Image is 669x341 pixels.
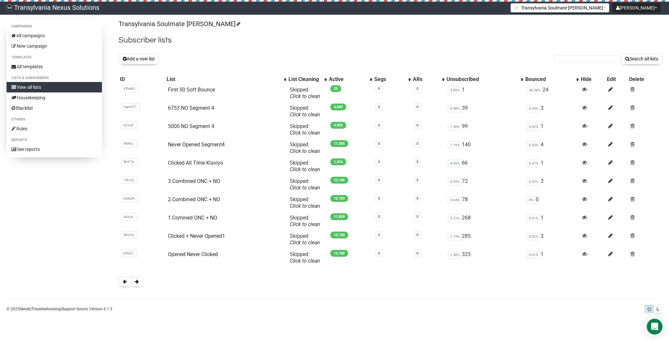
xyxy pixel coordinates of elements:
[378,215,380,219] a: 0
[647,319,662,334] div: Open Intercom Messenger
[416,160,418,164] a: 0
[607,76,627,83] div: Edit
[168,160,223,166] a: Clicked All Time Klaviyo
[330,232,348,238] span: 12,758
[448,160,462,167] span: 4.45%
[168,196,220,203] a: 2.Combined ONC + NO
[524,75,579,84] th: Bounced: No sort applied, activate to apply an ascending sort
[527,160,541,167] span: 0.07%
[330,177,348,184] span: 12,106
[416,233,418,237] a: 0
[7,92,102,103] a: Housekeeping
[121,103,140,111] span: UqmHT..
[119,53,159,64] button: Add a new list
[168,123,214,129] a: 5000 NO Segment 4
[413,76,439,83] div: ARs
[448,196,462,204] span: 0.64%
[416,123,418,127] a: 0
[290,239,320,246] a: Click to clean
[378,123,380,127] a: 0
[7,144,102,154] a: See reports
[378,251,380,255] a: 0
[524,84,579,102] td: 24
[328,75,373,84] th: Active: No sort applied, activate to apply an ascending sort
[378,141,380,146] a: 0
[612,3,661,12] button: [PERSON_NAME]
[448,123,462,131] span: 1.98%
[373,75,411,84] th: Segs: No sort applied, activate to apply an ascending sort
[7,74,102,82] li: Lists & subscribers
[378,105,380,109] a: 0
[290,185,320,191] a: Click to clean
[287,75,328,84] th: List Cleaning: No sort applied, activate to apply an ascending sort
[168,251,218,257] a: Opened Never Clicked
[7,54,102,61] li: Templates
[524,230,579,249] td: 3
[121,158,138,166] span: 8eY7d..
[168,87,215,93] a: First 50 Soft Bounce
[168,215,217,221] a: 1.Comined ONC + NO
[165,75,287,84] th: List: No sort applied, activate to apply an ascending sort
[290,166,320,172] a: Click to clean
[448,178,462,186] span: 0.59%
[121,195,139,202] span: SokpN..
[7,103,102,113] a: Blacklist
[378,196,380,201] a: 0
[416,178,418,182] a: 0
[290,111,320,118] a: Click to clean
[448,251,462,259] span: 2.48%
[330,213,348,220] span: 11,859
[290,105,320,118] span: Skipped
[524,249,579,267] td: 1
[121,231,138,239] span: IWoYy..
[629,76,661,83] div: Delete
[121,85,139,92] span: VXwb0..
[416,196,418,201] a: 0
[290,87,320,99] span: Skipped
[330,122,346,129] span: 4,892
[7,116,102,123] li: Others
[290,178,320,191] span: Skipped
[7,82,102,92] a: View all lists
[288,76,321,83] div: List Cleaning
[168,178,220,184] a: 3.Combined ONC + NO
[61,307,87,311] a: Support forum
[121,122,138,129] span: QCruF..
[511,3,609,12] button: Transylvania Soulmate [PERSON_NAME]
[374,76,405,83] div: Segs
[445,84,524,102] td: 1
[121,140,137,147] span: 46Nty..
[416,215,418,219] a: 0
[330,195,348,202] span: 12,103
[330,85,341,92] span: 25
[527,233,541,240] span: 0.02%
[7,23,102,30] li: Campaigns
[7,305,112,313] p: © 2025 | | | Version 6.1.3
[527,87,543,94] span: 48.98%
[378,87,380,91] a: 0
[527,251,541,259] span: 0.01%
[445,121,524,139] td: 99
[445,230,524,249] td: 285
[527,215,541,222] span: 0.01%
[119,20,239,28] a: Transylvania Soulmate [PERSON_NAME]
[416,87,418,91] a: 0
[330,140,348,147] span: 11,585
[120,76,164,83] div: ID
[416,251,418,255] a: 0
[445,157,524,175] td: 66
[445,249,524,267] td: 325
[290,130,320,136] a: Click to clean
[628,75,662,84] th: Delete: No sort applied, sorting is disabled
[290,141,320,154] span: Skipped
[527,141,541,149] span: 0.03%
[448,141,462,149] span: 1.19%
[290,251,320,264] span: Skipped
[527,105,541,112] span: 0.04%
[119,34,662,46] h2: Subscriber lists
[7,41,102,51] a: New campaign
[329,76,367,83] div: Active
[290,258,320,264] a: Click to clean
[524,157,579,175] td: 1
[606,75,628,84] th: Edit: No sort applied, sorting is disabled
